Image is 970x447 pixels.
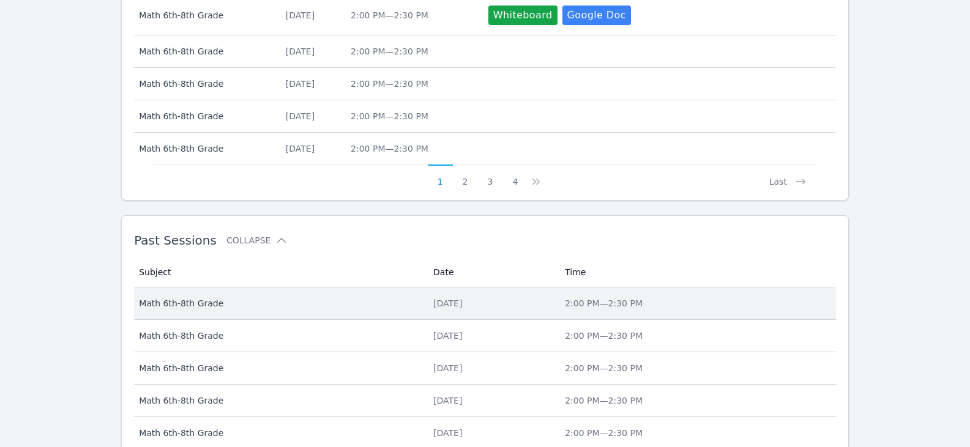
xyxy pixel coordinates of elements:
th: Date [426,257,558,287]
span: 2:00 PM — 2:30 PM [351,144,428,153]
div: [DATE] [286,110,336,122]
button: Collapse [226,234,288,246]
div: [DATE] [433,330,550,342]
tr: Math 6th-8th Grade[DATE]2:00 PM—2:30 PM [134,133,836,164]
th: Time [558,257,836,287]
tr: Math 6th-8th Grade[DATE]2:00 PM—2:30 PM [134,100,836,133]
span: 2:00 PM — 2:30 PM [351,10,428,20]
span: 2:00 PM — 2:30 PM [565,298,643,308]
th: Subject [134,257,426,287]
span: Math 6th-8th Grade [139,297,419,309]
span: 2:00 PM — 2:30 PM [565,428,643,438]
span: Past Sessions [134,233,217,248]
a: Google Doc [562,6,631,25]
tr: Math 6th-8th Grade[DATE]2:00 PM—2:30 PM [134,35,836,68]
div: [DATE] [433,394,550,407]
tr: Math 6th-8th Grade[DATE]2:00 PM—2:30 PM [134,287,836,320]
span: Math 6th-8th Grade [139,394,419,407]
span: Math 6th-8th Grade [139,110,271,122]
div: [DATE] [286,45,336,57]
span: 2:00 PM — 2:30 PM [351,46,428,56]
div: [DATE] [433,362,550,374]
span: Math 6th-8th Grade [139,330,419,342]
span: Math 6th-8th Grade [139,362,419,374]
tr: Math 6th-8th Grade[DATE]2:00 PM—2:30 PM [134,320,836,352]
div: [DATE] [286,9,336,21]
span: 2:00 PM — 2:30 PM [565,331,643,341]
span: 2:00 PM — 2:30 PM [351,111,428,121]
tr: Math 6th-8th Grade[DATE]2:00 PM—2:30 PM [134,68,836,100]
tr: Math 6th-8th Grade[DATE]2:00 PM—2:30 PM [134,385,836,417]
button: 4 [502,164,528,188]
button: 1 [428,164,453,188]
span: 2:00 PM — 2:30 PM [351,79,428,89]
span: Math 6th-8th Grade [139,9,271,21]
span: Math 6th-8th Grade [139,142,271,155]
div: [DATE] [286,142,336,155]
tr: Math 6th-8th Grade[DATE]2:00 PM—2:30 PM [134,352,836,385]
button: Last [759,164,816,188]
span: Math 6th-8th Grade [139,427,419,439]
button: 3 [478,164,503,188]
span: Math 6th-8th Grade [139,78,271,90]
div: [DATE] [286,78,336,90]
span: Math 6th-8th Grade [139,45,271,57]
div: [DATE] [433,297,550,309]
span: 2:00 PM — 2:30 PM [565,363,643,373]
button: 2 [453,164,478,188]
div: [DATE] [433,427,550,439]
span: 2:00 PM — 2:30 PM [565,396,643,405]
button: Whiteboard [488,6,558,25]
